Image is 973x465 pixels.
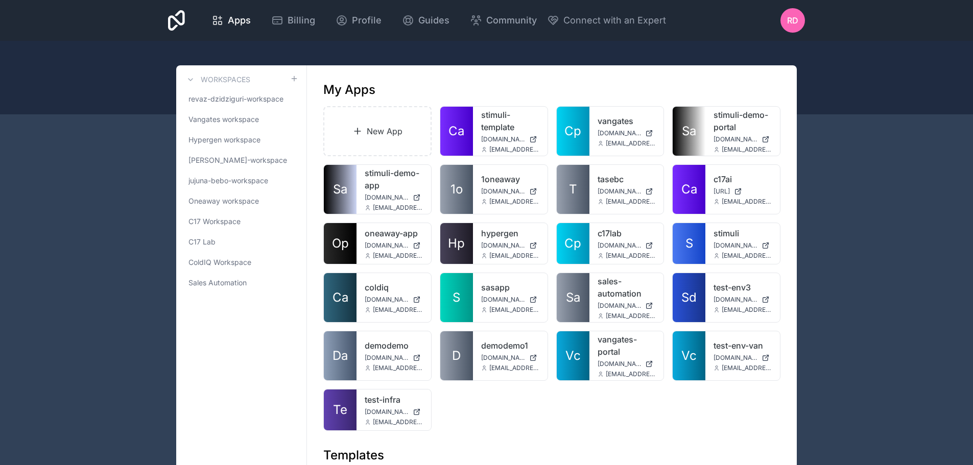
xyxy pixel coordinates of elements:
h3: Workspaces [201,75,250,85]
span: jujuna-bebo-workspace [188,176,268,186]
a: [DOMAIN_NAME] [481,296,539,304]
a: New App [323,106,432,156]
a: revaz-dzidziguri-workspace [184,90,298,108]
span: [EMAIL_ADDRESS][DOMAIN_NAME] [373,204,423,212]
span: S [685,235,693,252]
span: [EMAIL_ADDRESS][DOMAIN_NAME] [606,312,656,320]
span: [EMAIL_ADDRESS][DOMAIN_NAME] [722,364,772,372]
a: hypergen [481,227,539,239]
span: [EMAIL_ADDRESS][DOMAIN_NAME] [373,252,423,260]
a: D [440,331,473,380]
span: [EMAIL_ADDRESS] [606,252,656,260]
a: Da [324,331,357,380]
a: [URL] [714,187,772,195]
span: Cp [564,123,581,139]
a: Sd [673,273,705,322]
span: [DOMAIN_NAME] [714,354,757,362]
a: coldiq [365,281,423,293]
span: [PERSON_NAME]-workspace [188,155,287,165]
a: test-env3 [714,281,772,293]
a: oneaway-app [365,227,423,239]
a: Workspaces [184,74,250,86]
span: [DOMAIN_NAME] [481,354,525,362]
a: Oneaway workspace [184,192,298,210]
span: Vc [565,348,581,364]
h1: My Apps [323,82,375,98]
h1: Templates [323,447,780,463]
a: [DOMAIN_NAME] [714,354,772,362]
a: [DOMAIN_NAME] [365,408,423,416]
a: C17 Workspace [184,212,298,231]
a: Guides [394,9,458,32]
a: [DOMAIN_NAME] [365,193,423,202]
span: RD [787,14,798,27]
a: [DOMAIN_NAME] [365,296,423,304]
span: Sales Automation [188,278,247,288]
a: [DOMAIN_NAME] [714,296,772,304]
span: [EMAIL_ADDRESS][DOMAIN_NAME] [606,370,656,378]
a: Apps [203,9,259,32]
a: [DOMAIN_NAME] [598,241,656,250]
a: Ca [440,107,473,156]
span: D [452,348,461,364]
a: [PERSON_NAME]-workspace [184,151,298,169]
span: Community [486,13,537,28]
a: Vc [673,331,705,380]
a: vangates [598,115,656,127]
span: Sa [333,181,347,198]
a: 1o [440,165,473,214]
a: Ca [324,273,357,322]
span: Ca [681,181,697,198]
a: Ca [673,165,705,214]
a: [DOMAIN_NAME] [714,241,772,250]
span: Hp [448,235,465,252]
a: [DOMAIN_NAME] [365,354,423,362]
span: Vc [681,348,697,364]
span: [EMAIL_ADDRESS][DOMAIN_NAME] [722,306,772,314]
span: T [569,181,577,198]
span: [EMAIL_ADDRESS][DOMAIN_NAME] [722,198,772,206]
a: [DOMAIN_NAME] [365,241,423,250]
a: Sa [673,107,705,156]
a: [DOMAIN_NAME] [481,241,539,250]
a: Sales Automation [184,274,298,292]
span: [DOMAIN_NAME] [714,241,757,250]
span: [EMAIL_ADDRESS][DOMAIN_NAME] [489,145,539,154]
span: [DOMAIN_NAME] [365,408,409,416]
span: Da [333,348,348,364]
a: stimuli-template [481,109,539,133]
a: [DOMAIN_NAME] [598,302,656,310]
a: test-env-van [714,339,772,352]
a: Vangates workspace [184,110,298,129]
a: stimuli-demo-app [365,167,423,191]
a: jujuna-bebo-workspace [184,172,298,190]
a: ColdIQ Workspace [184,253,298,272]
span: [DOMAIN_NAME] [714,296,757,304]
span: [EMAIL_ADDRESS][DOMAIN_NAME] [373,418,423,426]
a: test-infra [365,394,423,406]
a: stimuli-demo-portal [714,109,772,133]
span: Vangates workspace [188,114,259,125]
span: [DOMAIN_NAME] [598,302,642,310]
a: [DOMAIN_NAME] [481,354,539,362]
span: [EMAIL_ADDRESS][DOMAIN_NAME] [722,145,772,154]
span: [EMAIL_ADDRESS][DOMAIN_NAME] [722,252,772,260]
a: Te [324,389,357,430]
a: S [440,273,473,322]
span: [DOMAIN_NAME] [598,129,642,137]
a: 1oneaway [481,173,539,185]
a: Sa [324,165,357,214]
a: c17ai [714,173,772,185]
a: Cp [557,107,589,156]
span: revaz-dzidziguri-workspace [188,94,283,104]
span: 1o [450,181,463,198]
span: Guides [418,13,449,28]
a: [DOMAIN_NAME] [481,135,539,143]
span: Hypergen workspace [188,135,260,145]
span: [EMAIL_ADDRESS][DOMAIN_NAME] [373,306,423,314]
span: [DOMAIN_NAME] [365,193,409,202]
span: [DOMAIN_NAME] [481,135,525,143]
span: [EMAIL_ADDRESS][DOMAIN_NAME] [606,139,656,148]
span: S [453,289,460,306]
a: S [673,223,705,264]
